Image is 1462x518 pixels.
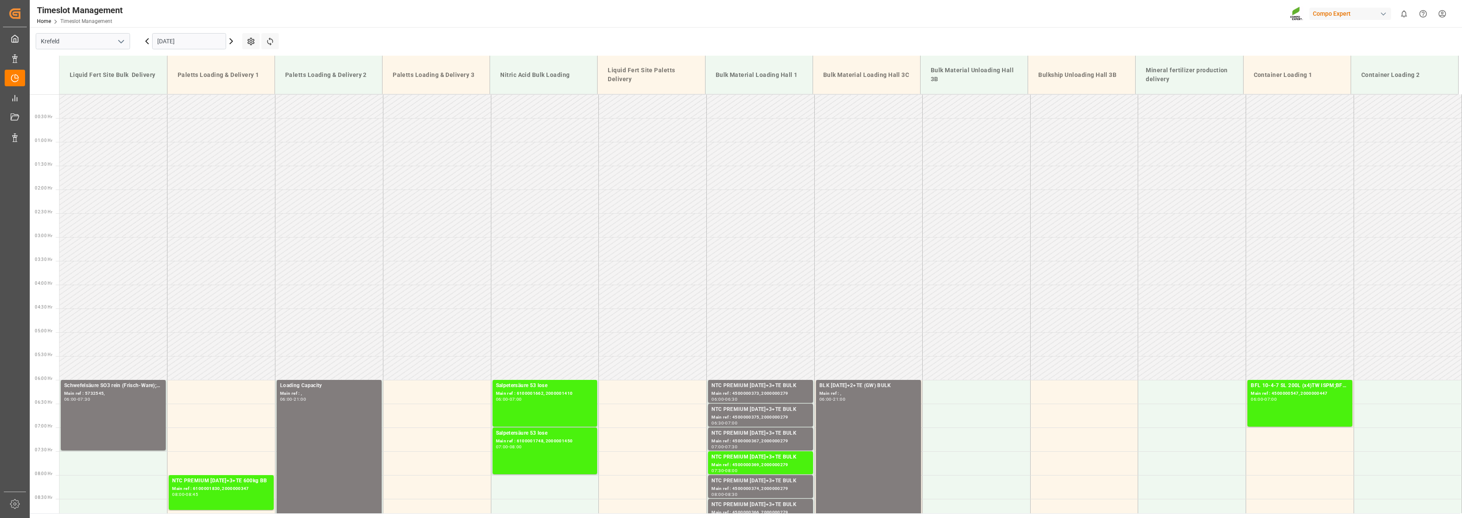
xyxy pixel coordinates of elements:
div: - [724,493,725,496]
div: Paletts Loading & Delivery 1 [174,67,268,83]
div: 07:30 [725,445,737,449]
div: Paletts Loading & Delivery 2 [282,67,375,83]
span: 04:00 Hr [35,281,52,286]
span: 07:30 Hr [35,447,52,452]
div: 07:30 [78,397,90,401]
button: Help Center [1414,4,1433,23]
div: Main ref : 6100001830, 2000000347 [172,485,270,493]
div: Main ref : , [280,390,378,397]
span: 03:00 Hr [35,233,52,238]
div: 06:00 [64,397,76,401]
div: Main ref : 4500000369, 2000000279 [711,461,810,469]
img: Screenshot%202023-09-29%20at%2010.02.21.png_1712312052.png [1290,6,1303,21]
div: 08:45 [186,493,198,496]
div: Bulk Material Unloading Hall 3B [927,62,1021,87]
div: 21:00 [833,397,845,401]
span: 05:30 Hr [35,352,52,357]
div: - [724,397,725,401]
div: Main ref : 4500000547, 2000000447 [1251,390,1349,397]
span: 08:00 Hr [35,471,52,476]
div: 07:00 [510,397,522,401]
div: Main ref : 4500000367, 2000000279 [711,438,810,445]
div: - [76,397,78,401]
div: Main ref : 6100001662, 2000001410 [496,390,594,397]
div: Main ref : 5732545, [64,390,162,397]
div: Main ref : 4500000374, 2000000279 [711,485,810,493]
div: 08:00 [510,445,522,449]
span: 00:30 Hr [35,114,52,119]
div: Compo Expert [1309,8,1391,20]
div: Main ref : 4500000366, 2000000279 [711,509,810,516]
span: 08:30 Hr [35,495,52,500]
span: 01:30 Hr [35,162,52,167]
div: - [724,421,725,425]
div: NTC PREMIUM [DATE]+3+TE BULK [711,429,810,438]
div: Bulk Material Loading Hall 1 [712,67,806,83]
div: Mineral fertilizer production delivery [1142,62,1236,87]
div: - [724,469,725,473]
div: 06:00 [496,397,508,401]
div: Main ref : 4500000373, 2000000279 [711,390,810,397]
div: Container Loading 2 [1358,67,1451,83]
div: 07:00 [1264,397,1277,401]
div: 06:00 [280,397,292,401]
span: 06:00 Hr [35,376,52,381]
a: Home [37,18,51,24]
div: Bulk Material Loading Hall 3C [820,67,913,83]
div: 07:00 [496,445,508,449]
span: 06:30 Hr [35,400,52,405]
span: 01:00 Hr [35,138,52,143]
div: Paletts Loading & Delivery 3 [389,67,483,83]
div: - [724,445,725,449]
button: Compo Expert [1309,6,1394,22]
div: 06:30 [725,397,737,401]
div: Schwefelsäure SO3 rein (Frisch-Ware);Schwefelsäure SO3 rein (HG-Standard) [64,382,162,390]
div: 07:00 [711,445,724,449]
div: Salpetersäure 53 lose [496,429,594,438]
div: BLK [DATE]+2+TE (GW) BULK [819,382,918,390]
div: - [292,397,294,401]
div: 07:00 [725,421,737,425]
span: 07:00 Hr [35,424,52,428]
div: 08:00 [172,493,184,496]
div: NTC PREMIUM [DATE]+3+TE BULK [711,501,810,509]
div: BFL 10-4-7 SL 200L (x4)TW ISPM;BFL 34 SL 27-0-0 +TE 200L (x4) TW;BFL Costi SL 20L (x48) D,A,CH,EN... [1251,382,1349,390]
div: Salpetersäure 53 lose [496,382,594,390]
div: Liquid Fert Site Bulk Delivery [66,67,160,83]
div: - [508,397,509,401]
div: NTC PREMIUM [DATE]+3+TE BULK [711,405,810,414]
div: 06:00 [819,397,832,401]
div: Nitric Acid Bulk Loading [497,67,590,83]
div: Bulkship Unloading Hall 3B [1035,67,1128,83]
div: - [508,445,509,449]
button: show 0 new notifications [1394,4,1414,23]
div: 08:00 [725,469,737,473]
div: Main ref : 6100001748, 2000001450 [496,438,594,445]
button: open menu [114,35,127,48]
div: - [184,493,186,496]
div: 08:30 [725,493,737,496]
div: Main ref : 4500000375, 2000000279 [711,414,810,421]
div: 08:00 [711,493,724,496]
div: Timeslot Management [37,4,123,17]
div: NTC PREMIUM [DATE]+3+TE BULK [711,382,810,390]
div: 06:30 [711,421,724,425]
div: Main ref : , [819,390,918,397]
div: Loading Capacity [280,382,378,390]
span: 02:00 Hr [35,186,52,190]
div: NTC PREMIUM [DATE]+3+TE BULK [711,453,810,461]
input: DD.MM.YYYY [152,33,226,49]
div: Liquid Fert Site Paletts Delivery [604,62,698,87]
span: 04:30 Hr [35,305,52,309]
div: 06:00 [1251,397,1263,401]
div: 06:00 [711,397,724,401]
div: - [1263,397,1264,401]
div: 21:00 [294,397,306,401]
input: Type to search/select [36,33,130,49]
div: NTC PREMIUM [DATE]+3+TE 600kg BB [172,477,270,485]
div: 07:30 [711,469,724,473]
span: 03:30 Hr [35,257,52,262]
span: 05:00 Hr [35,328,52,333]
div: Container Loading 1 [1250,67,1344,83]
div: NTC PREMIUM [DATE]+3+TE BULK [711,477,810,485]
